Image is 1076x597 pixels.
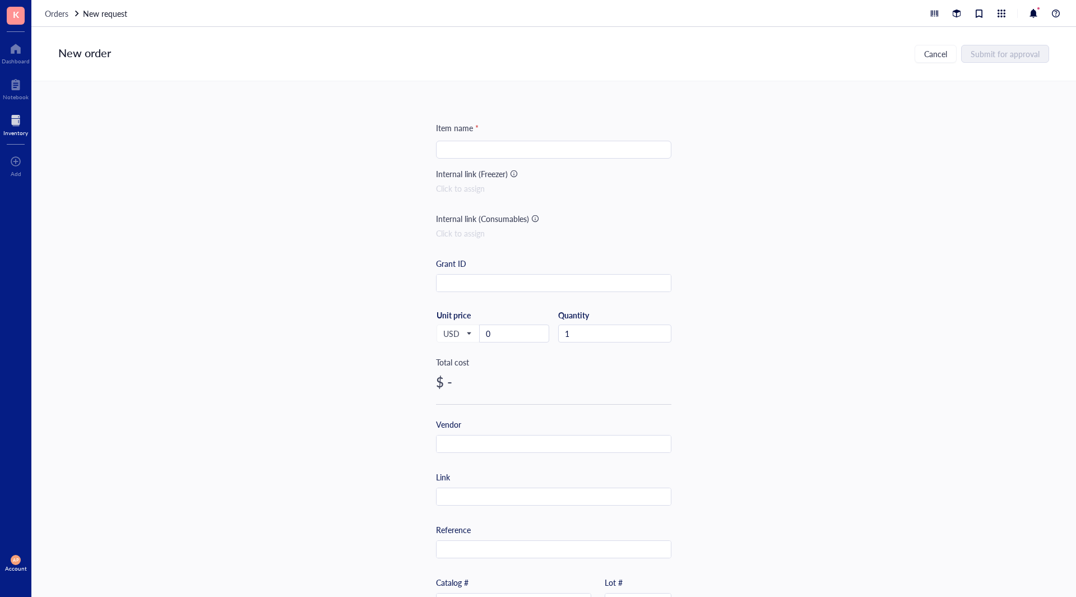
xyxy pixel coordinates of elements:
button: Submit for approval [961,45,1049,63]
div: Lot # [605,576,623,589]
button: Cancel [915,45,957,63]
div: Click to assign [436,227,671,239]
div: Catalog # [436,576,469,589]
span: Cancel [924,49,947,58]
div: $ - [436,373,671,391]
div: Internal link (Consumables) [436,212,529,225]
div: Dashboard [2,58,30,64]
div: Link [436,471,450,483]
a: New request [83,7,129,20]
div: Vendor [436,418,461,431]
div: Item name [436,122,479,134]
span: USD [443,328,471,339]
a: Dashboard [2,40,30,64]
div: Unit price [437,310,507,320]
div: Reference [436,524,471,536]
div: Notebook [3,94,29,100]
div: New order [58,45,111,63]
div: Internal link (Freezer) [436,168,508,180]
a: Inventory [3,112,28,136]
div: Grant ID [436,257,466,270]
div: Inventory [3,129,28,136]
div: Add [11,170,21,177]
div: Account [5,565,27,572]
span: K [13,7,19,21]
span: Orders [45,8,68,19]
div: Click to assign [436,182,671,195]
div: Total cost [436,356,671,368]
span: AP [13,557,18,562]
div: Quantity [558,310,671,320]
a: Orders [45,7,81,20]
a: Notebook [3,76,29,100]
